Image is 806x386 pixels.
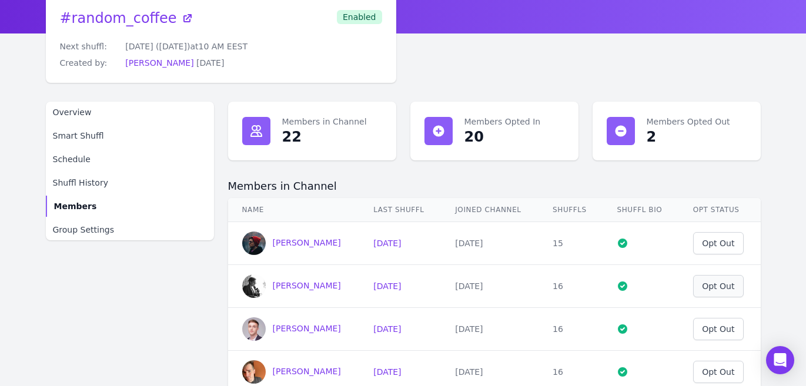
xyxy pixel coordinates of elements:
dt: Created by: [60,57,116,69]
span: Members [54,200,97,212]
button: Opt Out [693,275,744,297]
img: Bogdan Yemets [242,317,266,341]
a: [DATE] [373,281,401,291]
div: 22 [282,127,302,146]
span: Enabled [337,10,382,24]
div: Opt Out [702,280,734,292]
a: Bogdan Yemets[PERSON_NAME] [242,324,341,333]
span: [PERSON_NAME] [273,324,341,333]
th: Name [228,198,360,222]
dt: Members Opted In [464,116,564,127]
th: Shuffls [539,198,603,222]
span: [PERSON_NAME] [273,281,341,290]
td: 16 [539,308,603,351]
th: Opt Status [679,198,761,222]
a: Bohdan Vakhmistrov[PERSON_NAME] [242,367,341,376]
span: Smart Shuffl [53,130,104,142]
a: Anton Riznychenko[PERSON_NAME] [242,238,341,247]
h2: Members in Channel [228,179,761,193]
span: Group Settings [53,224,115,236]
dt: Next shuffl: [60,41,116,52]
dt: Members in Channel [282,116,382,127]
a: [DATE] [373,367,401,377]
img: Anton Riznychenko [242,231,266,255]
span: [DATE] [196,58,224,68]
a: Group Settings [46,219,214,240]
div: 2 [647,127,657,146]
a: [PERSON_NAME] [125,58,193,68]
a: Bogdan Bakhmetiev[PERSON_NAME] [242,281,341,290]
span: Overview [53,106,92,118]
button: Opt Out [693,361,744,383]
a: [DATE] [373,324,401,334]
div: Open Intercom Messenger [766,346,794,374]
a: Shuffl History [46,172,214,193]
button: Opt Out [693,318,744,340]
a: Smart Shuffl [46,125,214,146]
span: Schedule [53,153,91,165]
div: 20 [464,127,484,146]
img: Bogdan Bakhmetiev [242,274,266,298]
td: 15 [539,222,603,265]
a: Schedule [46,149,214,170]
a: #random_coffee [60,10,193,26]
nav: Sidebar [46,102,214,240]
button: Opt Out [693,232,744,254]
a: Members [46,196,214,217]
th: Last Shuffl [359,198,441,222]
span: [DATE] ([DATE]) at 10 AM EEST [125,42,248,51]
img: Bohdan Vakhmistrov [242,360,266,384]
td: [DATE] [441,222,539,265]
div: Opt Out [702,366,734,378]
span: Shuffl History [53,177,108,189]
div: Opt Out [702,237,734,249]
td: [DATE] [441,265,539,308]
a: [DATE] [373,239,401,248]
td: 16 [539,265,603,308]
dt: Members Opted Out [647,116,747,127]
th: Joined Channel [441,198,539,222]
span: # random_coffee [60,10,177,26]
td: [DATE] [441,308,539,351]
a: Overview [46,102,214,123]
span: [PERSON_NAME] [273,238,341,247]
span: [PERSON_NAME] [273,367,341,376]
div: Opt Out [702,323,734,335]
th: Shuffl Bio [603,198,678,222]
